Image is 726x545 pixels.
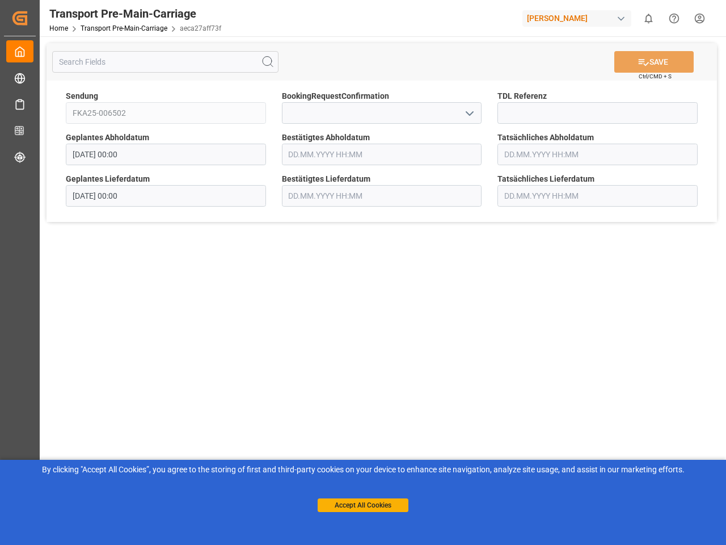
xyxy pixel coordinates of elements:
button: Help Center [661,6,687,31]
span: Sendung [66,90,98,102]
input: DD.MM.YYYY HH:MM [66,185,266,207]
a: Home [49,24,68,32]
span: Ctrl/CMD + S [639,72,672,81]
input: DD.MM.YYYY HH:MM [66,144,266,165]
button: SAVE [614,51,694,73]
button: open menu [461,104,478,122]
span: Tatsächliches Abholdatum [497,132,594,144]
button: show 0 new notifications [636,6,661,31]
a: Transport Pre-Main-Carriage [81,24,167,32]
button: [PERSON_NAME] [522,7,636,29]
input: DD.MM.YYYY HH:MM [282,185,482,207]
span: TDL Referenz [497,90,547,102]
div: Transport Pre-Main-Carriage [49,5,221,22]
span: Bestätigtes Lieferdatum [282,173,370,185]
span: Geplantes Abholdatum [66,132,149,144]
input: DD.MM.YYYY HH:MM [497,144,698,165]
span: Bestätigtes Abholdatum [282,132,370,144]
input: DD.MM.YYYY HH:MM [282,144,482,165]
input: Search Fields [52,51,278,73]
span: Geplantes Lieferdatum [66,173,150,185]
div: By clicking "Accept All Cookies”, you agree to the storing of first and third-party cookies on yo... [8,464,718,476]
input: DD.MM.YYYY HH:MM [497,185,698,207]
span: BookingRequestConfirmation [282,90,389,102]
button: Accept All Cookies [318,498,408,512]
div: [PERSON_NAME] [522,10,631,27]
span: Tatsächliches Lieferdatum [497,173,594,185]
